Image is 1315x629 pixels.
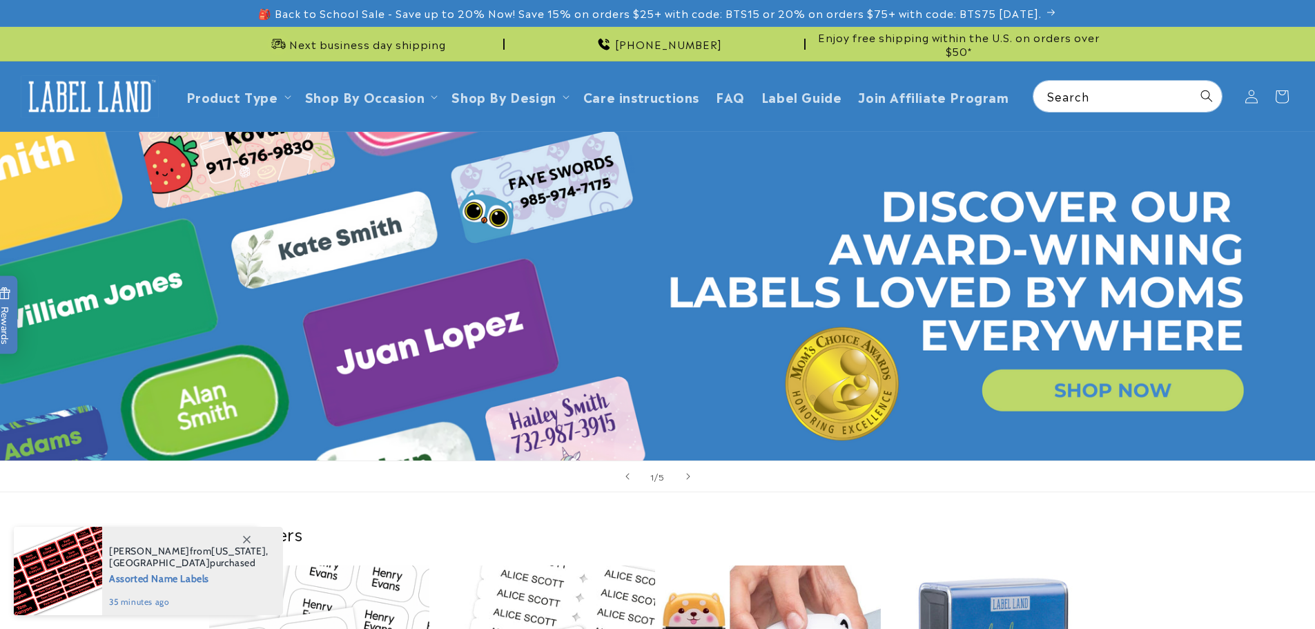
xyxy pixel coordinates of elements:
a: Join Affiliate Program [850,80,1017,113]
button: Next slide [673,461,703,492]
div: Announcement [811,27,1107,61]
span: Label Guide [761,88,842,104]
img: Label Land [21,75,159,118]
h2: Best sellers [209,523,1107,544]
iframe: Gorgias live chat messenger [1177,570,1301,615]
span: / [654,470,659,483]
span: [GEOGRAPHIC_DATA] [109,557,210,569]
button: Previous slide [612,461,643,492]
span: Enjoy free shipping within the U.S. on orders over $50* [811,30,1107,57]
span: [US_STATE] [211,545,266,557]
a: Label Land [16,70,164,123]
span: 5 [659,470,665,483]
span: Next business day shipping [289,37,446,51]
span: FAQ [716,88,745,104]
a: Care instructions [575,80,708,113]
summary: Product Type [178,80,297,113]
span: Care instructions [583,88,699,104]
span: 1 [650,470,654,483]
summary: Shop By Occasion [297,80,444,113]
span: Shop By Occasion [305,88,425,104]
span: [PHONE_NUMBER] [615,37,722,51]
button: Search [1191,81,1222,111]
a: Product Type [186,87,278,106]
a: Shop By Design [451,87,556,106]
span: Join Affiliate Program [858,88,1009,104]
span: 🎒 Back to School Sale - Save up to 20% Now! Save 15% on orders $25+ with code: BTS15 or 20% on or... [258,6,1042,20]
div: Announcement [510,27,806,61]
span: from , purchased [109,545,269,569]
a: Label Guide [753,80,850,113]
summary: Shop By Design [443,80,574,113]
a: FAQ [708,80,753,113]
span: [PERSON_NAME] [109,545,190,557]
div: Announcement [209,27,505,61]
